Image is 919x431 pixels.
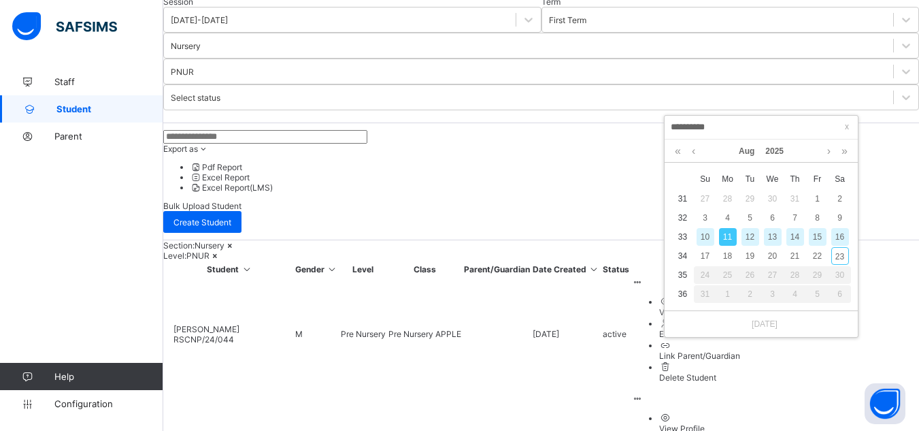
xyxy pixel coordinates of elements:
a: Last year (Control + left) [671,140,684,163]
div: Select status [171,93,220,103]
th: Actions [631,264,741,275]
div: 6 [829,285,851,303]
i: Sort in Ascending Order [241,264,252,274]
div: 2 [831,190,849,208]
div: 8 [809,209,826,227]
span: Sa [829,173,851,185]
th: Sat [829,169,851,189]
th: Wed [761,169,784,189]
th: Mon [716,169,739,189]
div: 21 [786,247,804,265]
div: 28 [784,266,806,284]
div: 22 [809,247,826,265]
div: 29 [806,266,829,284]
td: July 27, 2025 [694,189,716,208]
span: Tu [739,173,761,185]
td: August 22, 2025 [806,246,829,266]
span: [PERSON_NAME] [173,324,239,334]
div: 31 [786,190,804,208]
span: Student [56,103,163,114]
td: August 17, 2025 [694,246,716,266]
div: 30 [764,190,782,208]
span: Mo [716,173,739,185]
td: August 9, 2025 [829,208,851,227]
td: July 31, 2025 [784,189,806,208]
div: 24 [694,266,716,284]
th: Student [166,264,293,275]
i: Sort in Ascending Order [327,264,338,274]
th: Class [388,264,462,275]
td: August 16, 2025 [829,227,851,246]
div: 27 [697,190,714,208]
td: August 21, 2025 [784,246,806,266]
div: 14 [786,228,804,246]
td: September 1, 2025 [716,285,739,304]
div: 4 [784,285,806,303]
div: Nursery [171,41,201,51]
div: Delete Student [659,372,740,383]
td: August 15, 2025 [806,227,829,246]
div: First Term [549,15,586,25]
div: 26 [739,266,761,284]
li: dropdown-list-item-null-0 [190,162,919,172]
td: August 20, 2025 [761,246,784,266]
td: August 29, 2025 [806,266,829,285]
td: August 8, 2025 [806,208,829,227]
td: August 5, 2025 [739,208,761,227]
th: Status [602,264,630,275]
div: 3 [761,285,784,303]
td: August 26, 2025 [739,266,761,285]
td: July 28, 2025 [716,189,739,208]
td: September 4, 2025 [784,285,806,304]
td: August 1, 2025 [806,189,829,208]
span: Su [694,173,716,185]
td: August 31, 2025 [694,285,716,304]
td: August 19, 2025 [739,246,761,266]
td: Pre Nursery APPLE [388,276,462,392]
td: 35 [671,266,694,285]
button: Open asap [865,383,905,424]
li: dropdown-list-item-null-2 [190,182,919,193]
a: Previous month (PageUp) [688,140,699,163]
div: 23 [831,247,849,265]
td: August 6, 2025 [761,208,784,227]
img: safsims [12,12,117,41]
div: 5 [806,285,829,303]
td: August 4, 2025 [716,208,739,227]
span: Help [54,371,163,382]
td: August 30, 2025 [829,266,851,285]
td: September 2, 2025 [739,285,761,304]
td: 33 [671,227,694,246]
div: 18 [719,247,737,265]
td: August 13, 2025 [761,227,784,246]
div: 29 [741,190,759,208]
span: active [603,329,626,339]
td: 32 [671,208,694,227]
th: Fri [806,169,829,189]
td: 36 [671,285,694,304]
div: 16 [831,228,849,246]
div: 19 [741,247,759,265]
div: 10 [697,228,714,246]
th: Thu [784,169,806,189]
div: 12 [741,228,759,246]
span: Export as [163,144,198,154]
td: August 7, 2025 [784,208,806,227]
td: [DATE] [532,276,601,392]
div: Edit Student [659,329,740,339]
div: 27 [761,266,784,284]
div: 31 [694,285,716,303]
td: August 11, 2025 [716,227,739,246]
th: Gender [295,264,339,275]
td: September 6, 2025 [829,285,851,304]
th: Tue [739,169,761,189]
div: 13 [764,228,782,246]
div: 25 [716,266,739,284]
div: Link Parent/Guardian [659,351,740,361]
th: Sun [694,169,716,189]
td: July 30, 2025 [761,189,784,208]
div: 11 [719,228,737,246]
td: August 27, 2025 [761,266,784,285]
div: PNUR [171,67,194,77]
div: 28 [719,190,737,208]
